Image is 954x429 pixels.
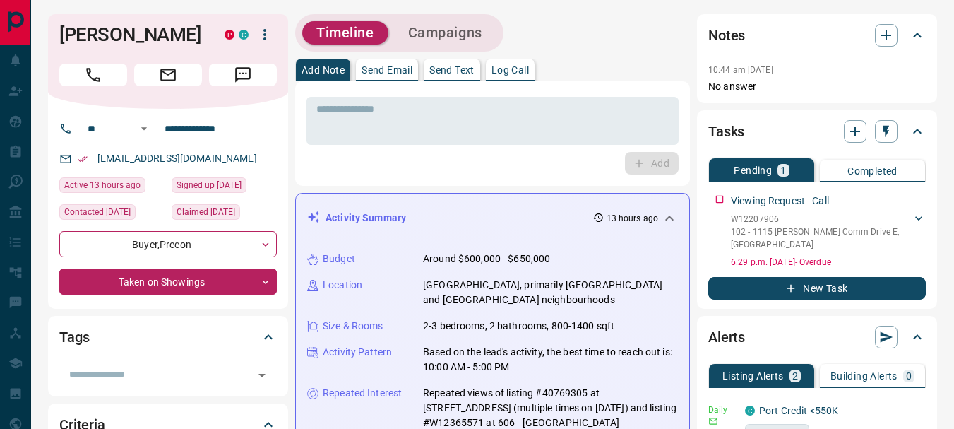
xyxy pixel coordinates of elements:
span: Call [59,64,127,86]
h1: [PERSON_NAME] [59,23,203,46]
p: Activity Summary [326,211,406,225]
div: Tasks [708,114,926,148]
div: Mon Sep 15 2025 [59,177,165,197]
svg: Email Verified [78,154,88,164]
span: Contacted [DATE] [64,205,131,219]
p: 1 [780,165,786,175]
div: property.ca [225,30,234,40]
button: New Task [708,277,926,300]
div: Fri Dec 20 2024 [59,204,165,224]
p: 6:29 p.m. [DATE] - Overdue [731,256,926,269]
p: Send Text [429,65,475,75]
p: Repeated Interest [323,386,402,401]
h2: Tasks [708,120,744,143]
button: Timeline [302,21,388,45]
p: W12207906 [731,213,912,225]
a: [EMAIL_ADDRESS][DOMAIN_NAME] [97,153,257,164]
span: Claimed [DATE] [177,205,235,219]
div: Activity Summary13 hours ago [307,205,678,231]
div: Buyer , Precon [59,231,277,257]
h2: Alerts [708,326,745,348]
p: Building Alerts [830,371,898,381]
div: Tags [59,320,277,354]
p: Listing Alerts [722,371,784,381]
h2: Tags [59,326,89,348]
p: 102 - 1115 [PERSON_NAME] Comm Drive E , [GEOGRAPHIC_DATA] [731,225,912,251]
p: 13 hours ago [607,212,658,225]
p: Activity Pattern [323,345,392,360]
button: Campaigns [394,21,496,45]
p: 10:44 am [DATE] [708,65,773,75]
span: Active 13 hours ago [64,178,141,192]
button: Open [252,365,272,385]
div: Alerts [708,320,926,354]
p: 2 [792,371,798,381]
p: Log Call [491,65,529,75]
h2: Notes [708,24,745,47]
span: Signed up [DATE] [177,178,242,192]
span: Message [209,64,277,86]
p: Daily [708,404,737,416]
div: condos.ca [745,406,755,416]
div: condos.ca [239,30,249,40]
button: Open [136,120,153,137]
p: Size & Rooms [323,319,383,334]
a: Port Credit <550K [759,405,838,416]
div: W12207906102 - 1115 [PERSON_NAME] Comm Drive E,[GEOGRAPHIC_DATA] [731,210,926,254]
p: Send Email [362,65,412,75]
div: Tue Dec 17 2024 [172,177,277,197]
div: Taken on Showings [59,269,277,295]
p: No answer [708,79,926,94]
p: Add Note [302,65,345,75]
p: [GEOGRAPHIC_DATA], primarily [GEOGRAPHIC_DATA] and [GEOGRAPHIC_DATA] neighbourhoods [423,278,678,307]
p: Based on the lead's activity, the best time to reach out is: 10:00 AM - 5:00 PM [423,345,678,375]
p: 0 [906,371,912,381]
p: Budget [323,252,355,266]
span: Email [134,64,202,86]
p: Around $600,000 - $650,000 [423,252,550,266]
div: Notes [708,18,926,52]
p: Viewing Request - Call [731,194,829,208]
p: Location [323,278,362,293]
p: Pending [734,165,772,175]
div: Wed Dec 18 2024 [172,204,277,224]
svg: Email [708,416,718,426]
p: Completed [847,166,898,176]
p: 2-3 bedrooms, 2 bathrooms, 800-1400 sqft [423,319,614,334]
